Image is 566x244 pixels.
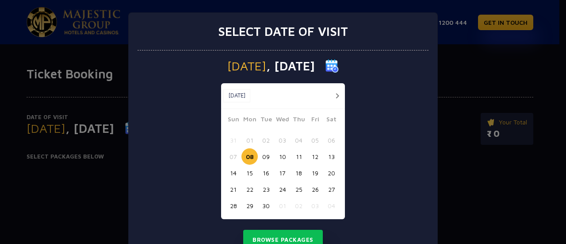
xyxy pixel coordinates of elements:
span: Sat [323,114,340,127]
span: Fri [307,114,323,127]
button: 03 [307,198,323,214]
button: 17 [274,165,291,181]
button: 04 [323,198,340,214]
button: 31 [225,132,241,148]
button: 10 [274,148,291,165]
button: 27 [323,181,340,198]
button: 18 [291,165,307,181]
button: 29 [241,198,258,214]
button: 12 [307,148,323,165]
button: 02 [258,132,274,148]
button: 13 [323,148,340,165]
span: Sun [225,114,241,127]
span: Thu [291,114,307,127]
button: 20 [323,165,340,181]
button: 25 [291,181,307,198]
button: 04 [291,132,307,148]
button: 09 [258,148,274,165]
button: 15 [241,165,258,181]
button: 05 [307,132,323,148]
button: 08 [241,148,258,165]
span: Mon [241,114,258,127]
button: 01 [274,198,291,214]
button: 24 [274,181,291,198]
button: 01 [241,132,258,148]
button: 22 [241,181,258,198]
button: 28 [225,198,241,214]
button: 03 [274,132,291,148]
span: Tue [258,114,274,127]
button: 23 [258,181,274,198]
img: calender icon [325,59,339,73]
button: 14 [225,165,241,181]
button: 02 [291,198,307,214]
span: , [DATE] [266,60,315,72]
button: 21 [225,181,241,198]
button: 06 [323,132,340,148]
button: 19 [307,165,323,181]
button: 07 [225,148,241,165]
span: Wed [274,114,291,127]
button: 26 [307,181,323,198]
button: 30 [258,198,274,214]
span: [DATE] [227,60,266,72]
button: 16 [258,165,274,181]
button: [DATE] [223,89,250,102]
button: 11 [291,148,307,165]
h3: Select date of visit [218,24,348,39]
